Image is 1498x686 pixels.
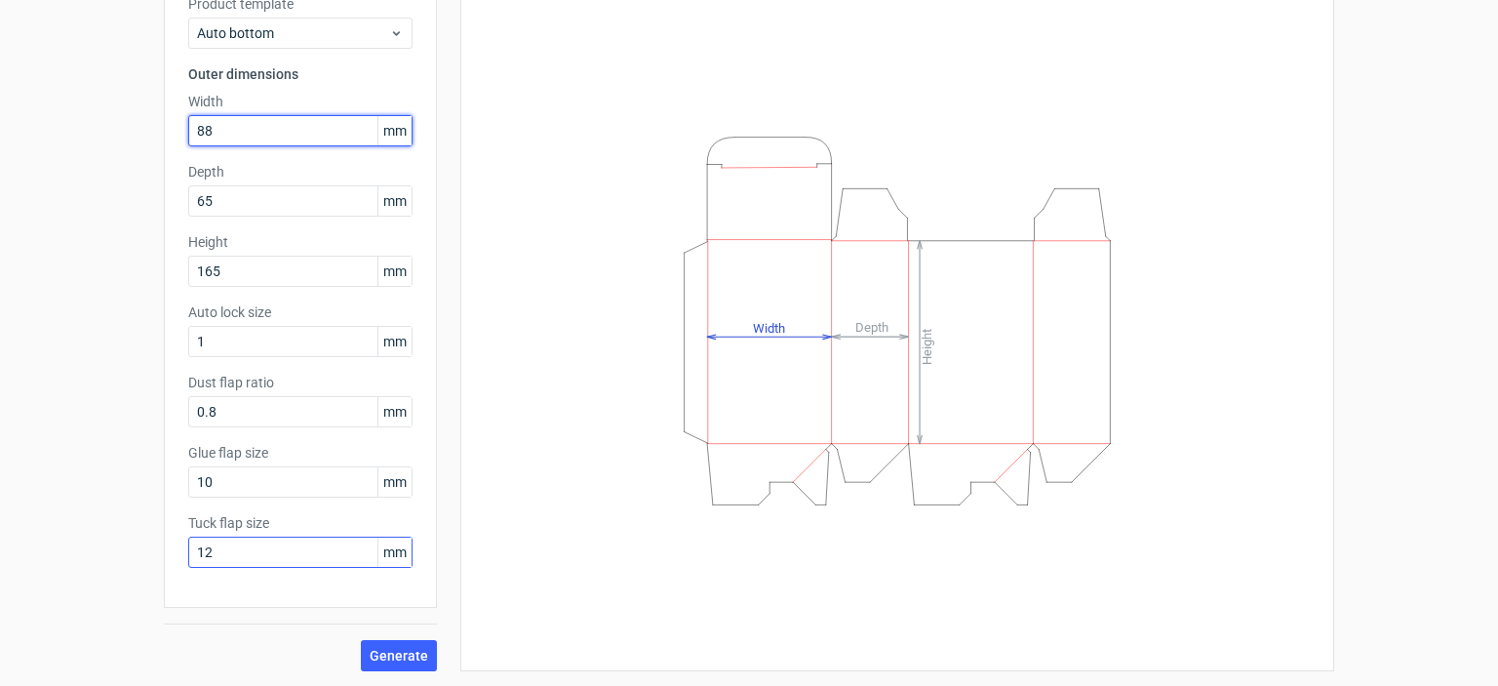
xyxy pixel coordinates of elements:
tspan: Height [920,328,934,364]
span: mm [377,186,412,216]
span: mm [377,257,412,286]
span: Generate [370,649,428,663]
span: mm [377,116,412,145]
label: Glue flap size [188,443,413,463]
label: Tuck flap size [188,513,413,533]
h3: Outer dimensions [188,64,413,84]
label: Dust flap ratio [188,373,413,392]
button: Generate [361,640,437,671]
span: Auto bottom [197,23,389,43]
label: Width [188,92,413,111]
tspan: Depth [855,320,888,335]
label: Depth [188,162,413,182]
label: Auto lock size [188,303,413,322]
tspan: Width [753,320,785,335]
label: Height [188,232,413,252]
span: mm [377,538,412,567]
span: mm [377,327,412,356]
span: mm [377,397,412,426]
span: mm [377,467,412,497]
